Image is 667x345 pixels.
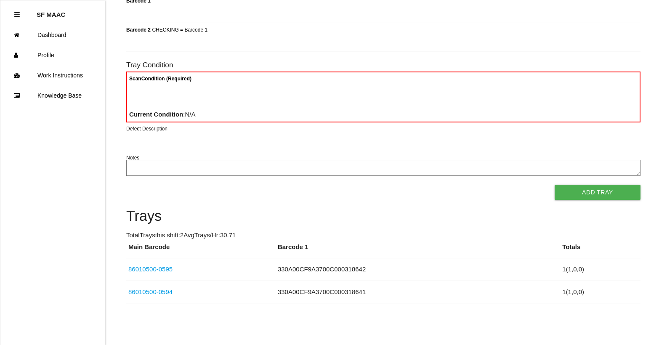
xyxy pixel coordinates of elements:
[126,154,139,162] label: Notes
[560,242,640,258] th: Totals
[0,85,105,106] a: Knowledge Base
[126,208,640,224] h4: Trays
[276,258,560,281] td: 330A00CF9A3700C000318642
[37,5,65,18] p: SF MAAC
[129,111,183,118] b: Current Condition
[276,242,560,258] th: Barcode 1
[126,61,640,69] h6: Tray Condition
[126,231,640,240] p: Total Trays this shift: 2 Avg Trays /Hr: 30.71
[14,5,20,25] div: Close
[126,27,151,32] b: Barcode 2
[128,288,173,295] a: 86010500-0594
[129,111,196,118] span: : N/A
[0,65,105,85] a: Work Instructions
[126,125,167,133] label: Defect Description
[555,185,640,200] button: Add Tray
[0,45,105,65] a: Profile
[126,242,276,258] th: Main Barcode
[560,258,640,281] td: 1 ( 1 , 0 , 0 )
[276,281,560,303] td: 330A00CF9A3700C000318641
[0,25,105,45] a: Dashboard
[128,265,173,273] a: 86010500-0595
[560,281,640,303] td: 1 ( 1 , 0 , 0 )
[152,27,207,32] span: CHECKING = Barcode 1
[129,76,191,82] b: Scan Condition (Required)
